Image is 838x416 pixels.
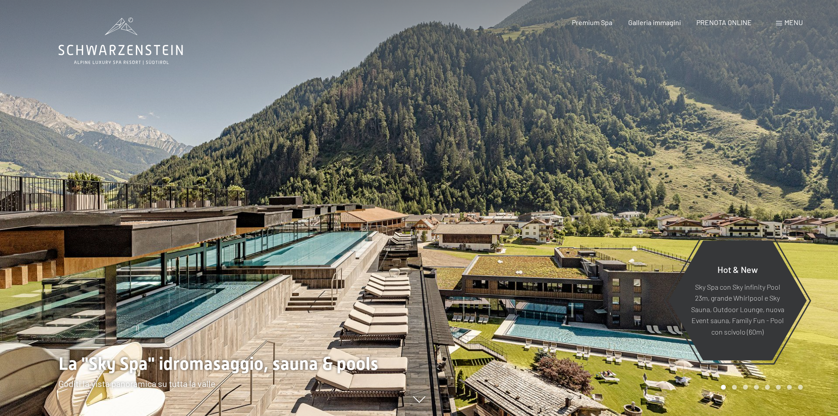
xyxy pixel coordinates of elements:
div: Carousel Page 4 [754,385,759,390]
a: Premium Spa [572,18,612,26]
a: Hot & New Sky Spa con Sky infinity Pool 23m, grande Whirlpool e Sky Sauna, Outdoor Lounge, nuova ... [668,240,807,361]
a: PRENOTA ONLINE [696,18,752,26]
div: Carousel Page 3 [743,385,748,390]
div: Carousel Page 6 [776,385,781,390]
p: Sky Spa con Sky infinity Pool 23m, grande Whirlpool e Sky Sauna, Outdoor Lounge, nuova Event saun... [690,281,785,337]
div: Carousel Page 5 [765,385,770,390]
div: Carousel Page 2 [732,385,737,390]
span: Menu [784,18,803,26]
div: Carousel Pagination [718,385,803,390]
span: Hot & New [717,264,758,274]
div: Carousel Page 1 (Current Slide) [721,385,726,390]
div: Carousel Page 8 [798,385,803,390]
div: Carousel Page 7 [787,385,792,390]
a: Galleria immagini [628,18,681,26]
